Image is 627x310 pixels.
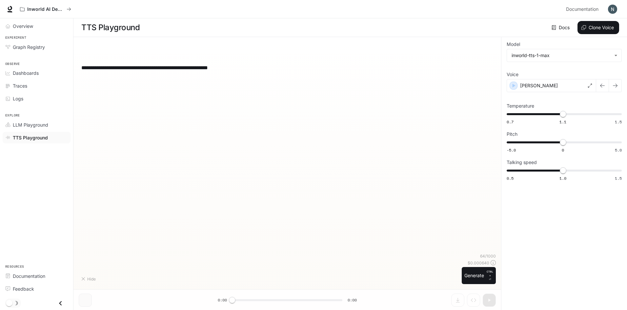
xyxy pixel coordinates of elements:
button: All workspaces [17,3,74,16]
span: Dashboards [13,70,39,76]
button: Hide [79,274,100,284]
span: 0.7 [507,119,514,125]
p: Model [507,42,520,47]
p: 0 2 . [222,54,230,59]
a: Graph Registry [3,41,71,53]
p: Pitch [507,132,517,136]
span: Overview [13,23,33,30]
p: Generate [371,54,395,59]
a: TTS Playground [3,132,71,143]
a: Docs [550,21,572,34]
p: [PERSON_NAME] [520,82,558,89]
span: Documentation [13,273,45,279]
a: Documentation [3,270,71,282]
p: Temperature [507,104,534,108]
a: Overview [3,20,71,32]
span: Feedback [13,285,34,292]
span: 1.5 [615,176,622,181]
span: Graph Registry [13,44,45,51]
a: Traces [3,80,71,92]
div: inworld-tts-1-max [507,49,621,62]
p: CTRL + [487,270,493,278]
button: Close drawer [53,297,68,310]
span: Dark mode toggle [6,299,12,306]
p: Inworld AI Demos [27,7,64,12]
span: 5.0 [615,147,622,153]
button: User avatar [606,3,619,16]
p: Enter text [230,54,255,59]
a: Dashboards [3,67,71,79]
div: inworld-tts-1-max [512,52,611,59]
a: Documentation [563,3,603,16]
h1: TTS Playground [81,21,140,34]
span: -5.0 [507,147,516,153]
p: Voice [507,72,518,77]
span: LLM Playground [13,121,48,128]
span: 1.0 [559,176,566,181]
span: 1.1 [559,119,566,125]
button: GenerateCTRL +⏎ [462,267,496,284]
span: 0 [562,147,564,153]
p: 64 / 1000 [480,253,496,259]
img: User avatar [608,5,617,14]
span: 1.5 [615,119,622,125]
p: ⏎ [487,270,493,281]
button: Clone Voice [577,21,619,34]
p: $ 0.000640 [468,260,489,266]
p: Select voice [89,54,120,59]
a: Logs [3,93,71,104]
span: TTS Playground [13,134,48,141]
p: 0 3 . [363,54,371,59]
a: LLM Playground [3,119,71,131]
span: 0.5 [507,176,514,181]
span: Logs [13,95,23,102]
a: Feedback [3,283,71,295]
span: Documentation [566,5,598,13]
span: Traces [13,82,27,89]
p: Talking speed [507,160,537,165]
p: 0 1 . [81,54,89,59]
